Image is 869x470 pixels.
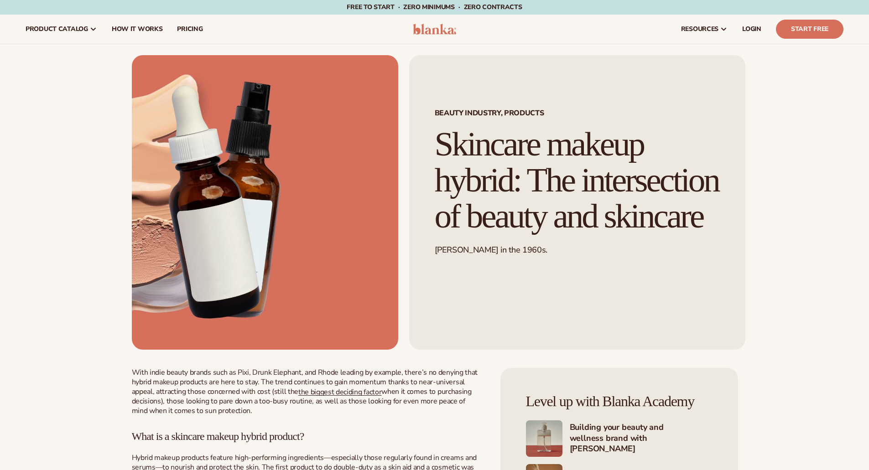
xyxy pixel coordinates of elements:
[170,15,210,44] a: pricing
[435,245,720,255] p: [PERSON_NAME] in the 1960s.
[776,20,843,39] a: Start Free
[570,422,713,455] h4: Building your beauty and wellness brand with [PERSON_NAME]
[177,26,203,33] span: pricing
[132,430,304,442] span: What is a skincare makeup hybrid product?
[435,109,720,117] span: BEAUTY INDUSTRY, PRODUCTS
[18,15,104,44] a: product catalog
[298,387,381,397] a: the biggest deciding factor
[681,26,718,33] span: resources
[526,420,713,457] a: Shopify Image 5 Building your beauty and wellness brand with [PERSON_NAME]
[132,367,478,397] span: With indie beauty brands such as Pixi, Drunk Elephant, and Rhode leading by example, there’s no d...
[742,26,761,33] span: LOGIN
[435,126,720,234] h1: Skincare makeup hybrid: The intersection of beauty and skincare
[26,26,88,33] span: product catalog
[526,393,713,409] h4: Level up with Blanka Academy
[132,55,398,350] img: Two customizable skincare bottles placed against a coral background with beige product swatches, ...
[674,15,735,44] a: resources
[526,420,562,457] img: Shopify Image 5
[112,26,163,33] span: How It Works
[413,24,456,35] img: logo
[347,3,522,11] span: Free to start · ZERO minimums · ZERO contracts
[104,15,170,44] a: How It Works
[132,387,472,416] span: when it comes to purchasing decisions), those looking to pare down a too-busy routine, as well as...
[735,15,769,44] a: LOGIN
